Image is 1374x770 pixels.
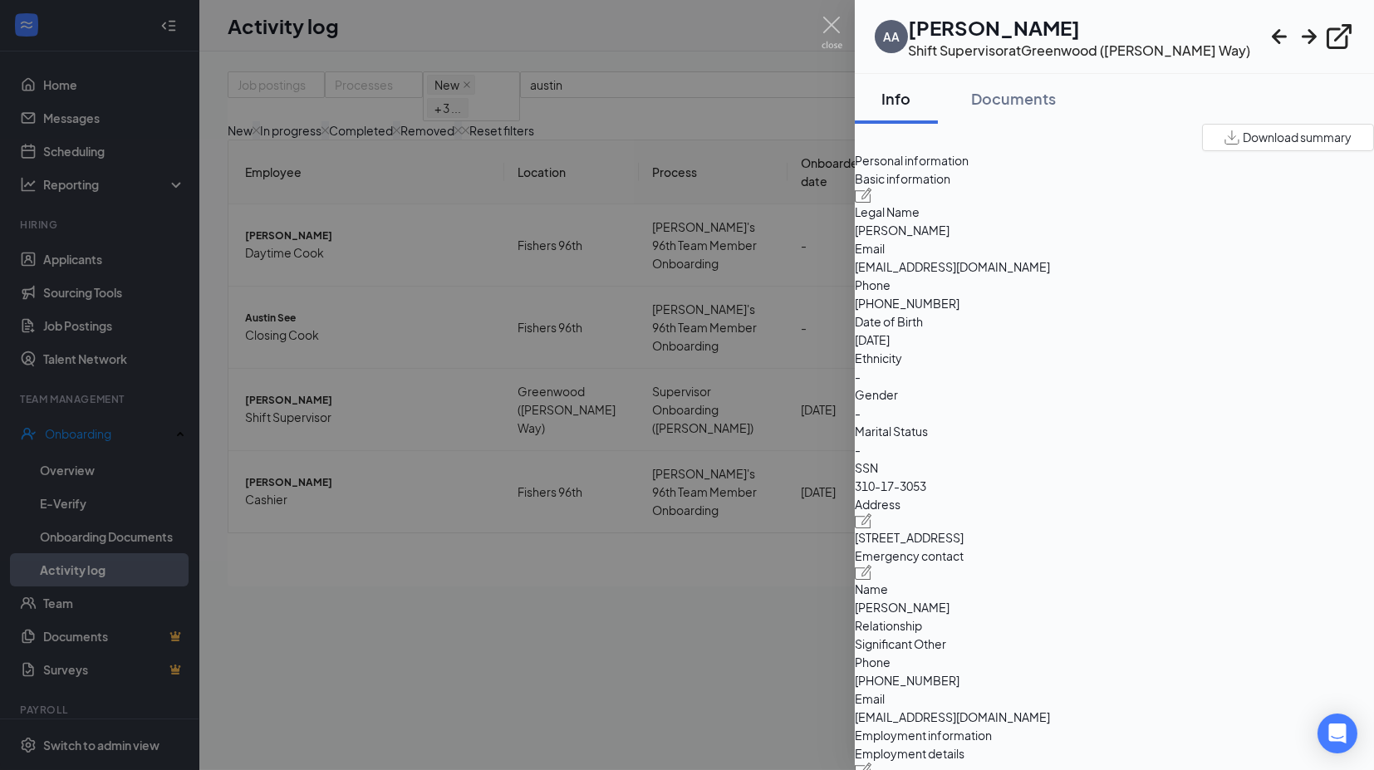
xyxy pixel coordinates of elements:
span: - [855,404,1374,422]
span: Relationship [855,616,1374,635]
span: Significant Other [855,635,1374,653]
span: Ethnicity [855,349,1374,367]
span: [PERSON_NAME] [855,221,1374,239]
span: Phone [855,276,1374,294]
span: Phone [855,653,1374,671]
span: Employment information [855,726,1374,744]
span: Marital Status [855,422,1374,440]
span: Personal information [855,151,1374,169]
span: Employment details [855,744,1374,763]
span: Email [855,689,1374,708]
span: - [855,367,1374,385]
span: [DATE] [855,331,1374,349]
svg: ExternalLink [1324,22,1354,51]
button: Download summary [1202,124,1374,151]
span: Basic information [855,169,1374,188]
span: [STREET_ADDRESS] [855,528,1374,547]
div: Open Intercom Messenger [1318,714,1357,753]
span: [PERSON_NAME] [855,598,1374,616]
div: AA [883,28,900,45]
span: Emergency contact [855,547,1374,565]
span: Email [855,239,1374,257]
div: Documents [971,88,1056,109]
span: - [855,440,1374,459]
svg: ArrowRight [1294,22,1324,51]
div: Info [871,88,921,109]
span: [EMAIL_ADDRESS][DOMAIN_NAME] [855,708,1374,726]
h1: [PERSON_NAME] [908,13,1250,42]
span: Download summary [1243,129,1352,146]
span: 310-17-3053 [855,477,1374,495]
div: Shift Supervisor at Greenwood ([PERSON_NAME] Way) [908,42,1250,60]
span: [EMAIL_ADDRESS][DOMAIN_NAME] [855,257,1374,276]
span: SSN [855,459,1374,477]
span: Name [855,580,1374,598]
span: [PHONE_NUMBER] [855,294,1374,312]
span: Address [855,495,1374,513]
span: Date of Birth [855,312,1374,331]
span: [PHONE_NUMBER] [855,671,1374,689]
span: Legal Name [855,203,1374,221]
svg: ArrowLeftNew [1264,22,1294,51]
span: Gender [855,385,1374,404]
